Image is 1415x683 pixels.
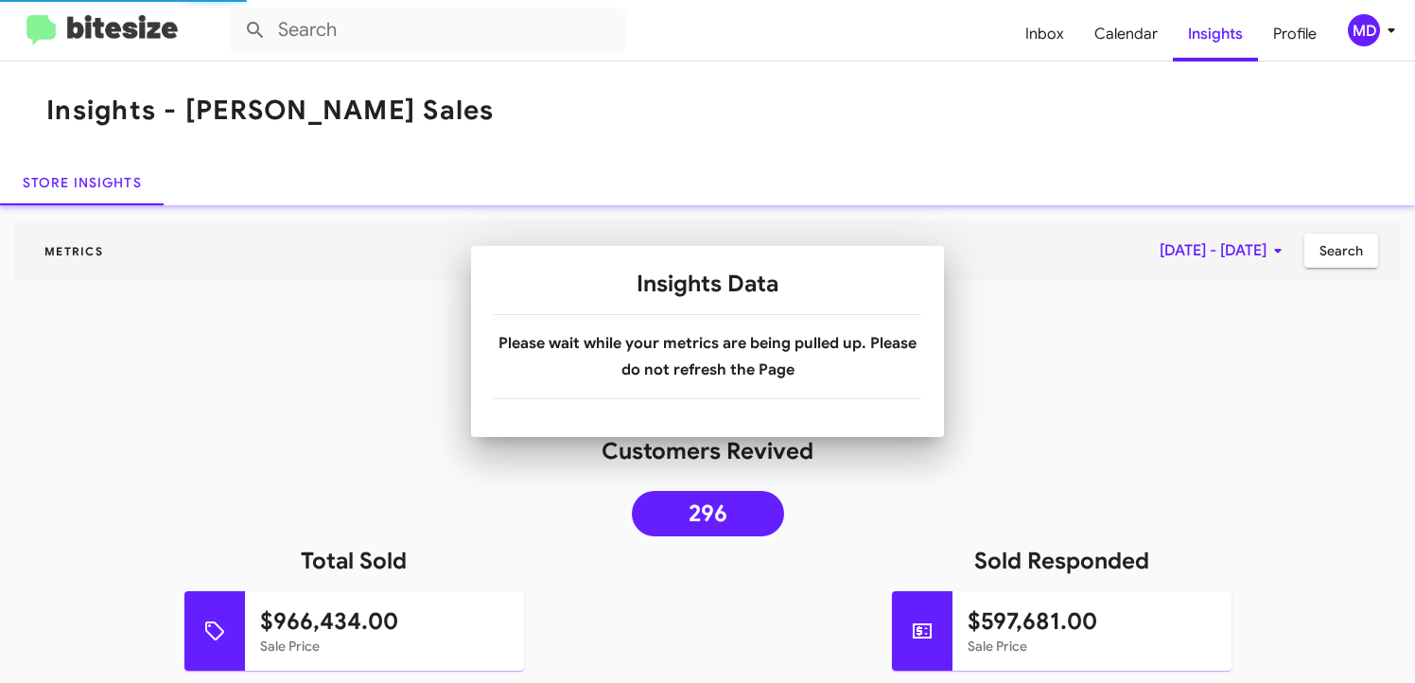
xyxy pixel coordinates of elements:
h1: $966,434.00 [260,606,509,637]
span: Calendar [1079,7,1173,61]
h1: Insights - [PERSON_NAME] Sales [46,96,495,126]
span: Insights [1173,7,1258,61]
h1: Insights Data [494,269,921,299]
span: Search [1319,234,1363,268]
span: Inbox [1010,7,1079,61]
h1: Sold Responded [707,546,1415,576]
span: Metrics [29,244,118,258]
input: Search [229,8,626,53]
b: Please wait while your metrics are being pulled up. Please do not refresh the Page [498,334,917,379]
span: Profile [1258,7,1332,61]
h1: $597,681.00 [968,606,1216,637]
span: 296 [689,504,727,523]
span: [DATE] - [DATE] [1160,234,1289,268]
mat-card-subtitle: Sale Price [260,637,509,656]
mat-card-subtitle: Sale Price [968,637,1216,656]
div: MD [1348,14,1380,46]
